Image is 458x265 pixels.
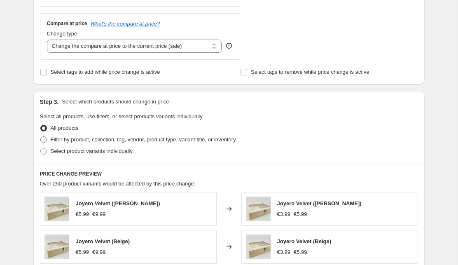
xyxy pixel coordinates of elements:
span: Joyero Velvet (Beige) [76,238,130,244]
span: Select tags to remove while price change is active [251,69,369,75]
img: IMG_7420_80x.heic [44,235,69,259]
span: Over 250 product variants would be affected by this price change: [40,181,196,187]
img: IMG_7420_80x.heic [246,235,271,259]
div: €3.99 [277,248,291,256]
div: €5.99 [76,210,89,218]
span: All products [51,125,79,131]
h2: Step 3. [40,98,59,106]
div: help [225,42,233,50]
strike: €5.99 [294,210,307,218]
img: IMG_7420_80x.heic [246,197,271,221]
span: Joyero Velvet (Beige) [277,238,332,244]
strike: €9.99 [92,248,106,256]
strike: €5.99 [294,248,307,256]
button: What's the compare at price? [91,21,160,27]
p: Select which products should change in price [62,98,169,106]
h3: Compare at price [47,20,87,27]
img: IMG_7420_80x.heic [44,197,69,221]
span: Joyero Velvet ([PERSON_NAME]) [277,200,362,206]
h6: PRICE CHANGE PREVIEW [40,171,418,177]
div: €3.99 [277,210,291,218]
span: Select all products, use filters, or select products variants individually [40,113,203,120]
span: Select tags to add while price change is active [51,69,160,75]
div: €5.99 [76,248,89,256]
span: Joyero Velvet ([PERSON_NAME]) [76,200,160,206]
span: Change type [47,30,77,37]
strike: €9.99 [92,210,106,218]
span: Filter by product, collection, tag, vendor, product type, variant title, or inventory [51,136,236,143]
span: Select product variants individually [51,148,133,154]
